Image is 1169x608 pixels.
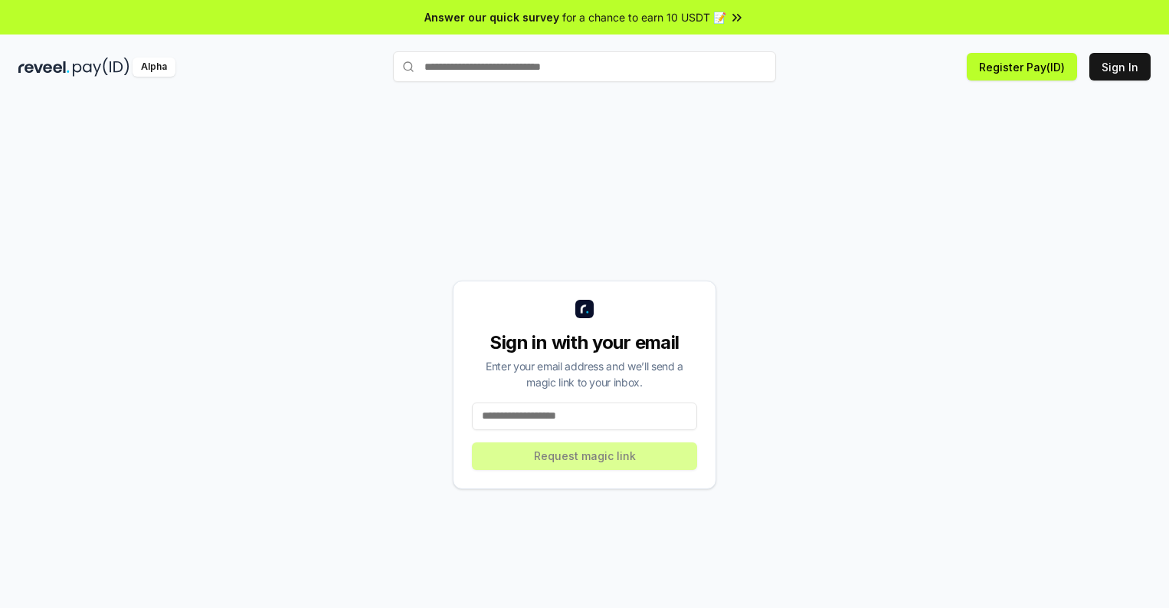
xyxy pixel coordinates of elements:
span: for a chance to earn 10 USDT 📝 [562,9,726,25]
span: Answer our quick survey [424,9,559,25]
button: Register Pay(ID) [967,53,1077,81]
img: logo_small [575,300,594,318]
img: reveel_dark [18,58,70,77]
div: Enter your email address and we’ll send a magic link to your inbox. [472,358,697,390]
div: Sign in with your email [472,330,697,355]
button: Sign In [1089,53,1151,81]
img: pay_id [73,58,129,77]
div: Alpha [133,58,175,77]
